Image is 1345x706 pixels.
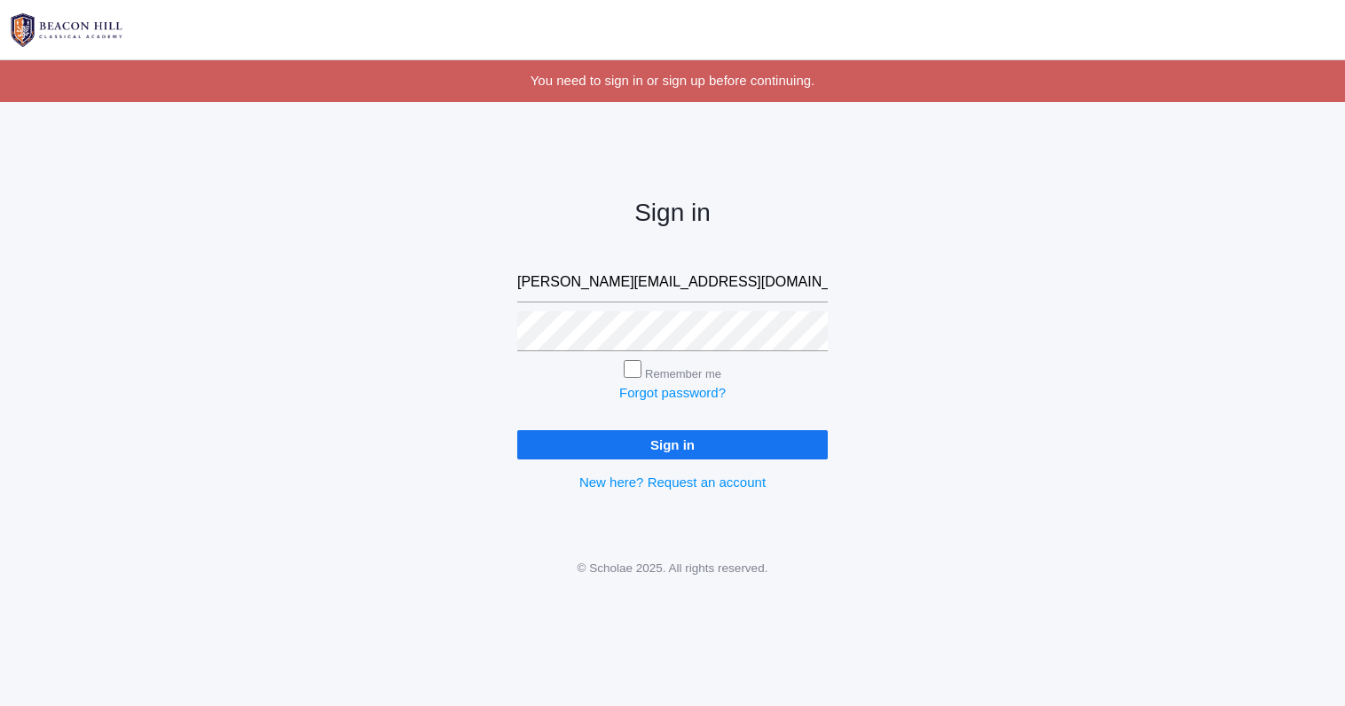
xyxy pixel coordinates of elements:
a: Forgot password? [619,385,726,400]
input: Email address [517,263,828,302]
input: Sign in [517,430,828,459]
label: Remember me [645,367,721,380]
a: New here? Request an account [579,475,766,490]
h2: Sign in [517,200,828,227]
